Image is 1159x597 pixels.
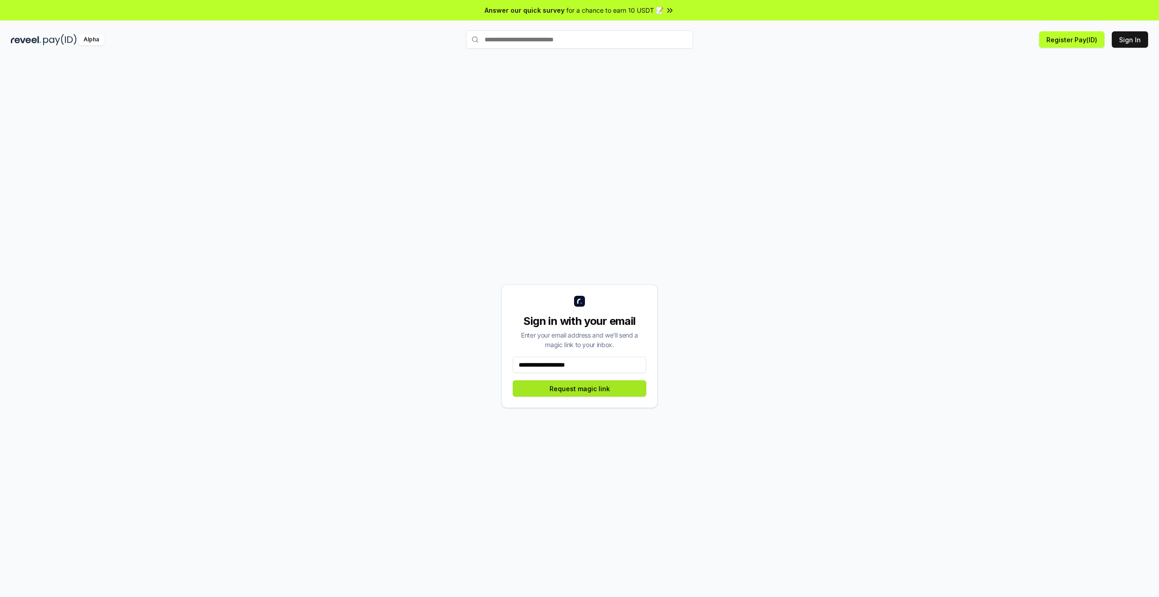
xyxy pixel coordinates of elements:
img: pay_id [43,34,77,45]
div: Sign in with your email [513,314,646,328]
button: Sign In [1112,31,1148,48]
span: Answer our quick survey [485,5,565,15]
img: reveel_dark [11,34,41,45]
div: Alpha [79,34,104,45]
button: Request magic link [513,380,646,397]
div: Enter your email address and we’ll send a magic link to your inbox. [513,330,646,349]
img: logo_small [574,296,585,307]
span: for a chance to earn 10 USDT 📝 [566,5,664,15]
button: Register Pay(ID) [1039,31,1105,48]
